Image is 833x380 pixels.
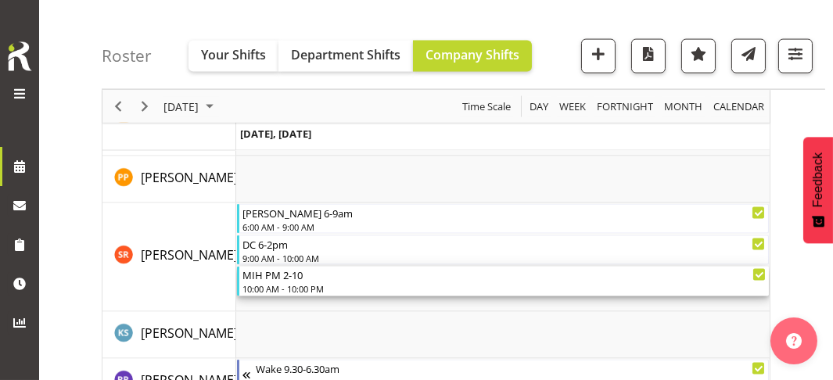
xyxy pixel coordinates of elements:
span: Time Scale [461,97,512,117]
h4: Roster [102,47,152,65]
div: 10:00 AM - 10:00 PM [242,282,767,295]
div: DC 6-2pm [242,236,766,252]
span: calendar [712,97,766,117]
button: Add a new shift [581,39,616,73]
button: Month [711,97,767,117]
a: [PERSON_NAME] [141,324,238,342]
div: 9:00 AM - 10:00 AM [242,252,766,264]
button: Time Scale [460,97,514,117]
button: Timeline Month [662,97,706,117]
span: [PERSON_NAME] [141,246,238,263]
span: Your Shifts [201,46,266,63]
span: Day [528,97,550,117]
button: Timeline Week [557,97,589,117]
img: Rosterit icon logo [4,39,35,73]
span: Department Shifts [291,46,400,63]
button: Your Shifts [189,41,278,72]
a: [PERSON_NAME] [141,168,238,187]
span: Week [558,97,587,117]
div: [PERSON_NAME] 6-9am [242,205,766,220]
span: [PERSON_NAME] [141,169,238,186]
span: [DATE], [DATE] [240,127,311,141]
span: Feedback [811,152,825,207]
div: Previous [105,90,131,123]
td: RIJAL Sebina resource [102,203,236,312]
button: Fortnight [594,97,656,117]
td: SAEGUSA Katsuyoshi resource [102,312,236,359]
div: RIJAL Sebina"s event - DC 6-2pm Begin From Thursday, August 28, 2025 at 9:00:00 AM GMT+12:00 Ends... [237,235,770,265]
button: Previous [108,97,129,117]
a: [PERSON_NAME] [141,246,238,264]
button: Highlight an important date within the roster. [681,39,716,73]
td: RIJAL Prakriti resource [102,156,236,203]
div: MIH PM 2-10 [242,267,767,282]
img: help-xxl-2.png [786,333,802,349]
span: Company Shifts [425,46,519,63]
button: Feedback - Show survey [803,137,833,243]
button: Department Shifts [278,41,413,72]
span: Fortnight [595,97,655,117]
div: RIJAL Sebina"s event - MIH PM 2-10 Begin From Thursday, August 28, 2025 at 10:00:00 AM GMT+12:00 ... [237,267,770,296]
button: Timeline Day [527,97,551,117]
button: August 28, 2025 [161,97,221,117]
button: Company Shifts [413,41,532,72]
button: Next [135,97,156,117]
button: Download a PDF of the roster for the current day [631,39,666,73]
div: Wake 9.30-6.30am [256,360,766,376]
div: RIJAL Sebina"s event - Michael 6-9am Begin From Thursday, August 28, 2025 at 6:00:00 AM GMT+12:00... [237,204,770,234]
span: Month [662,97,704,117]
div: 6:00 AM - 9:00 AM [242,220,766,233]
div: Next [131,90,158,123]
button: Send a list of all shifts for the selected filtered period to all rostered employees. [731,39,766,73]
button: Filter Shifts [778,39,813,73]
span: [DATE] [162,97,200,117]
